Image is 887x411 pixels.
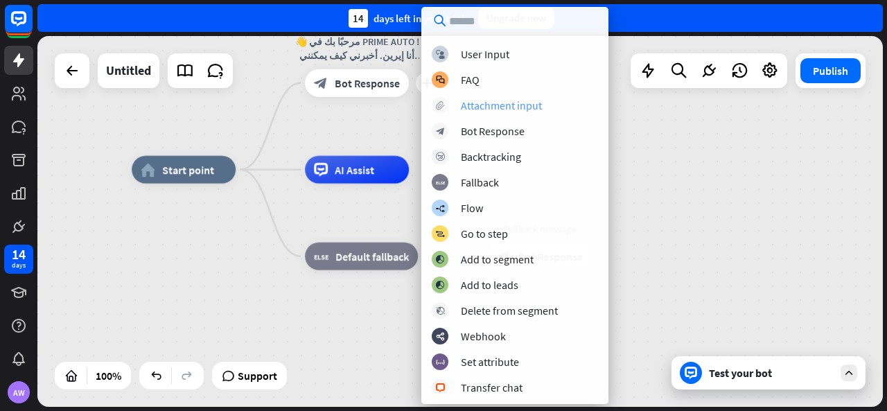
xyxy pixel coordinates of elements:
i: block_delete_from_segment [436,306,445,315]
div: Untitled [106,53,151,88]
i: block_livechat [435,383,446,392]
i: home_2 [141,163,155,177]
a: 14 days [4,245,33,274]
div: 14 [349,9,368,28]
div: Test your bot [709,366,834,380]
div: Add to segment [461,252,534,266]
div: Bot Response [461,124,525,138]
div: Go to step [461,227,508,241]
i: block_add_to_segment [435,255,445,264]
i: block_user_input [436,50,445,59]
i: builder_tree [435,204,445,213]
div: Add to leads [461,278,518,292]
div: AW [8,381,30,403]
div: Attachment input [461,98,542,112]
i: webhooks [436,332,445,341]
div: 100% [91,365,125,387]
div: Fallback [461,175,499,189]
div: Backtracking [461,150,521,164]
i: block_attachment [436,101,445,110]
span: AI Assist [335,163,374,177]
button: Publish [800,58,861,83]
span: Start point [162,163,214,177]
i: block_fallback [436,178,445,187]
div: User Input [461,47,509,61]
div: 👋 مرحبًا بك في PRIME AUTO ! أنا إيرين. أخبرني كيف يمكنني مساعدتك. [295,35,419,62]
i: block_faq [436,76,445,85]
div: Flow [461,201,483,215]
i: block_bot_response [314,76,328,90]
i: block_set_attribute [436,358,445,367]
i: block_backtracking [436,152,445,161]
i: block_fallback [314,250,328,263]
div: Set attribute [461,355,519,369]
span: Bot Response [335,76,400,90]
span: Support [238,365,277,387]
span: Default fallback [335,250,409,263]
div: 14 [12,248,26,261]
div: FAQ [461,73,480,87]
div: Delete from segment [461,304,558,317]
i: block_bot_response [436,127,445,136]
i: block_goto [435,229,445,238]
button: Open LiveChat chat widget [11,6,53,47]
div: days left in your trial. [349,9,467,28]
div: days [12,261,26,270]
i: block_add_to_segment [435,281,445,290]
div: Webhook [461,329,506,343]
div: Transfer chat [461,381,522,394]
